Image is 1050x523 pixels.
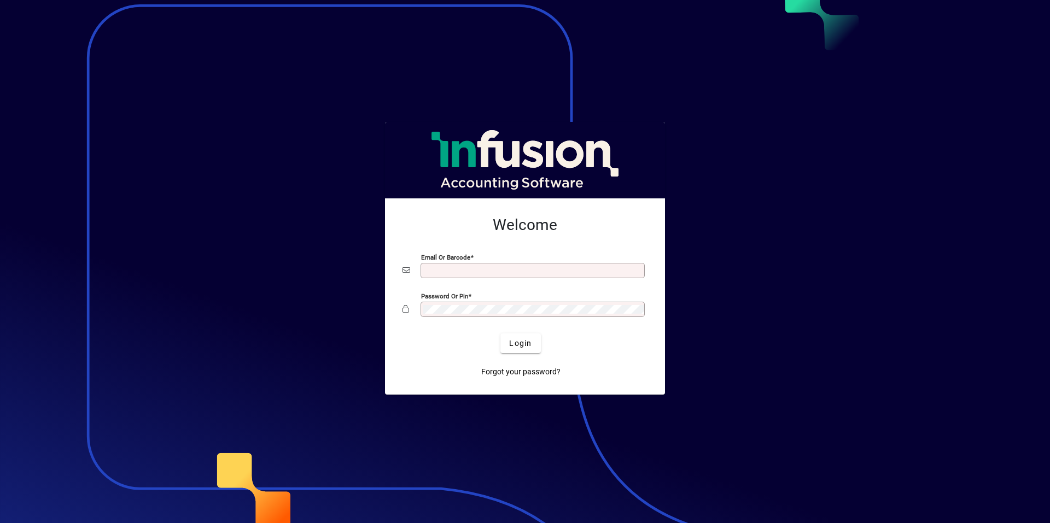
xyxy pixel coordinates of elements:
button: Login [500,333,540,353]
h2: Welcome [402,216,647,234]
mat-label: Email or Barcode [421,254,470,261]
mat-label: Password or Pin [421,292,468,300]
span: Login [509,338,532,349]
span: Forgot your password? [481,366,561,378]
a: Forgot your password? [477,362,565,381]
